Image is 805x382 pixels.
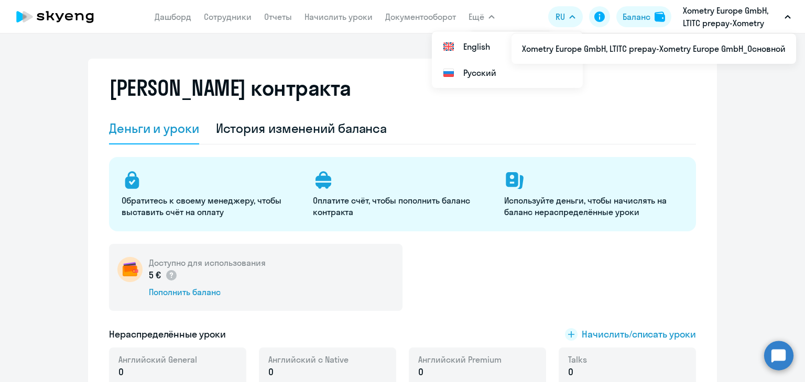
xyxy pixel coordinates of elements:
p: Обратитесь к своему менеджеру, чтобы выставить счёт на оплату [122,195,300,218]
div: Пополнить баланс [149,286,266,298]
span: Английский с Native [268,354,349,365]
button: Ещё [469,6,495,27]
div: Деньги и уроки [109,120,199,137]
span: Английский Premium [418,354,502,365]
p: Используйте деньги, чтобы начислять на баланс нераспределённые уроки [504,195,683,218]
p: Xometry Europe GmbH, LTITC prepay-Xometry Europe GmbH_Основной [683,4,780,29]
div: История изменений баланса [216,120,387,137]
ul: Ещё [512,33,796,64]
span: 0 [118,365,124,379]
h5: Нераспределённые уроки [109,328,226,341]
a: Начислить уроки [304,12,373,22]
img: English [442,40,455,53]
div: Баланс [623,10,650,23]
button: Xometry Europe GmbH, LTITC prepay-Xometry Europe GmbH_Основной [678,4,796,29]
span: Talks [568,354,587,365]
a: Отчеты [264,12,292,22]
ul: Ещё [432,31,583,88]
img: balance [655,12,665,22]
a: Документооборот [385,12,456,22]
button: RU [548,6,583,27]
h2: [PERSON_NAME] контракта [109,75,351,100]
span: Начислить/списать уроки [582,328,696,341]
p: Оплатите счёт, чтобы пополнить баланс контракта [313,195,492,218]
span: RU [556,10,565,23]
img: wallet-circle.png [117,257,143,282]
span: 0 [568,365,573,379]
span: Английский General [118,354,197,365]
p: 5 € [149,268,178,282]
a: Сотрудники [204,12,252,22]
button: Балансbalance [616,6,671,27]
h5: Доступно для использования [149,257,266,268]
a: Дашборд [155,12,191,22]
span: Ещё [469,10,484,23]
span: 0 [418,365,423,379]
span: 0 [268,365,274,379]
img: Русский [442,66,455,79]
